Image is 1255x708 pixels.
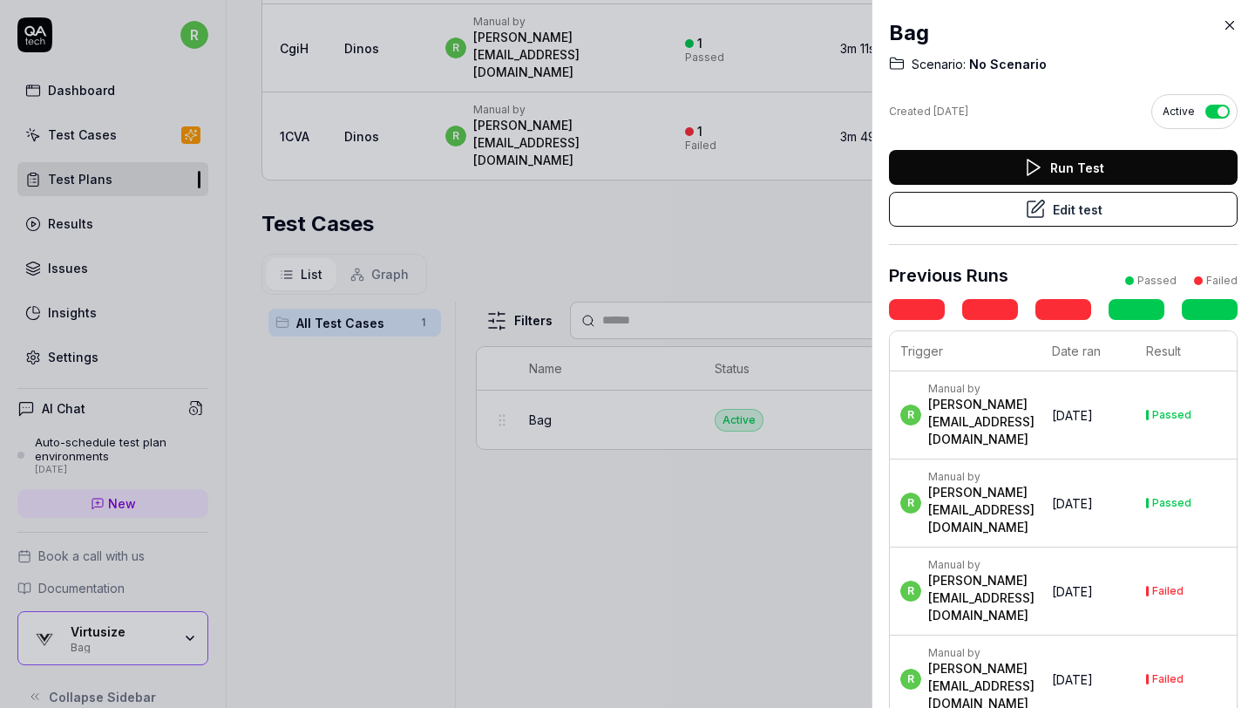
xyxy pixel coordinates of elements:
[966,56,1047,73] span: No Scenario
[928,470,1035,484] div: Manual by
[900,669,921,690] span: r
[1137,273,1177,289] div: Passed
[900,493,921,514] span: r
[1163,104,1195,119] span: Active
[928,572,1035,624] div: [PERSON_NAME][EMAIL_ADDRESS][DOMAIN_NAME]
[1136,331,1237,371] th: Result
[1052,408,1093,423] time: [DATE]
[889,192,1238,227] button: Edit test
[1041,331,1136,371] th: Date ran
[1052,584,1093,599] time: [DATE]
[900,405,921,425] span: r
[889,17,1238,49] h2: Bag
[1152,498,1191,508] div: Passed
[928,558,1035,572] div: Manual by
[1052,496,1093,511] time: [DATE]
[928,484,1035,536] div: [PERSON_NAME][EMAIL_ADDRESS][DOMAIN_NAME]
[900,581,921,602] span: r
[890,331,1041,371] th: Trigger
[1206,273,1238,289] div: Failed
[1152,674,1184,684] div: Failed
[912,56,966,73] span: Scenario:
[933,105,968,118] time: [DATE]
[1052,672,1093,687] time: [DATE]
[889,150,1238,185] button: Run Test
[928,382,1035,396] div: Manual by
[889,262,1008,289] h3: Previous Runs
[889,104,968,119] div: Created
[1152,410,1191,420] div: Passed
[928,396,1035,448] div: [PERSON_NAME][EMAIL_ADDRESS][DOMAIN_NAME]
[1152,586,1184,596] div: Failed
[928,646,1035,660] div: Manual by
